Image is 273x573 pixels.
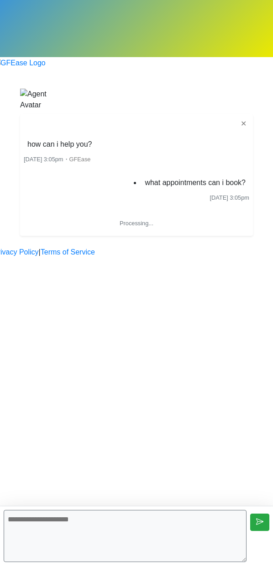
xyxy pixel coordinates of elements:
[24,156,90,163] small: ・
[24,137,95,152] li: how can i help you?
[41,247,95,258] a: Terms of Service
[39,247,41,258] a: |
[20,89,47,111] img: Agent Avatar
[24,156,63,163] span: [DATE] 3:05pm
[120,220,153,227] span: Processing...
[69,156,91,163] span: GFEase
[141,175,249,190] li: what appointments can i book?
[210,194,249,201] span: [DATE] 3:05pm
[238,118,249,130] button: ✕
